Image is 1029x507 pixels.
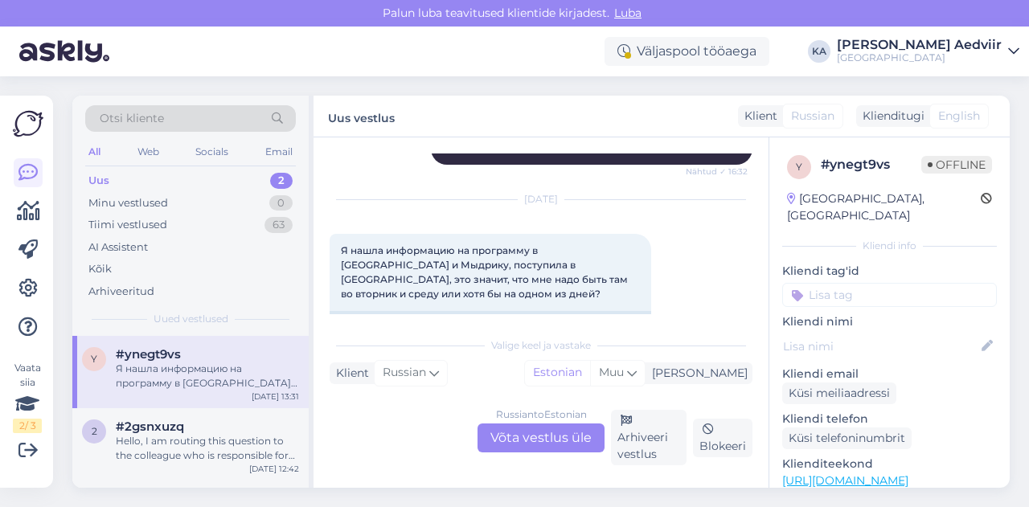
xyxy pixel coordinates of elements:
[262,141,296,162] div: Email
[85,141,104,162] div: All
[13,419,42,433] div: 2 / 3
[938,108,980,125] span: English
[100,110,164,127] span: Otsi kliente
[609,6,646,20] span: Luba
[88,173,109,189] div: Uus
[192,141,232,162] div: Socials
[330,192,752,206] div: [DATE]
[328,105,395,127] label: Uus vestlus
[782,263,997,280] p: Kliendi tag'id
[808,40,830,63] div: KA
[782,313,997,330] p: Kliendi nimi
[88,261,112,277] div: Kõik
[330,365,369,382] div: Klient
[264,217,293,233] div: 63
[821,155,921,174] div: # ynegt9vs
[330,311,651,382] div: I found information about the program in [GEOGRAPHIC_DATA] and Mydrika, I entered [GEOGRAPHIC_DAT...
[782,382,896,404] div: Küsi meiliaadressi
[92,425,97,437] span: 2
[782,456,997,472] p: Klienditeekond
[782,411,997,427] p: Kliendi telefon
[249,463,299,475] div: [DATE] 12:42
[330,338,752,353] div: Valige keel ja vastake
[252,390,299,403] div: [DATE] 13:31
[88,195,168,211] div: Minu vestlused
[116,347,181,362] span: #ynegt9vs
[782,366,997,382] p: Kliendi email
[341,244,630,300] span: Я нашла информацию на программу в [GEOGRAPHIC_DATA] и Мыдрику, поступила в [GEOGRAPHIC_DATA], это...
[605,37,769,66] div: Väljaspool tööaega
[478,423,605,452] div: Võta vestlus üle
[116,419,184,434] span: #2gsnxuzq
[856,108,924,125] div: Klienditugi
[525,361,590,385] div: Estonian
[787,190,981,224] div: [GEOGRAPHIC_DATA], [GEOGRAPHIC_DATA]
[921,156,992,174] span: Offline
[270,173,293,189] div: 2
[837,39,1002,51] div: [PERSON_NAME] Aedviir
[782,473,908,488] a: [URL][DOMAIN_NAME]
[738,108,777,125] div: Klient
[686,166,748,178] span: Nähtud ✓ 16:32
[116,362,299,390] div: Я нашла информацию на программу в [GEOGRAPHIC_DATA] и Мыдрику, поступила в [GEOGRAPHIC_DATA], это...
[796,161,802,173] span: y
[693,419,752,457] div: Blokeeri
[782,283,997,307] input: Lisa tag
[837,51,1002,64] div: [GEOGRAPHIC_DATA]
[269,195,293,211] div: 0
[13,361,42,433] div: Vaata siia
[837,39,1019,64] a: [PERSON_NAME] Aedviir[GEOGRAPHIC_DATA]
[791,108,834,125] span: Russian
[134,141,162,162] div: Web
[599,365,624,379] span: Muu
[88,284,154,300] div: Arhiveeritud
[496,407,587,422] div: Russian to Estonian
[91,353,97,365] span: y
[13,108,43,139] img: Askly Logo
[782,427,912,449] div: Küsi telefoninumbrit
[782,239,997,253] div: Kliendi info
[783,337,978,355] input: Lisa nimi
[611,410,687,465] div: Arhiveeri vestlus
[383,364,426,382] span: Russian
[116,434,299,463] div: Hello, I am routing this question to the colleague who is responsible for this topic. The reply m...
[88,217,167,233] div: Tiimi vestlused
[154,312,228,326] span: Uued vestlused
[646,365,748,382] div: [PERSON_NAME]
[88,239,148,256] div: AI Assistent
